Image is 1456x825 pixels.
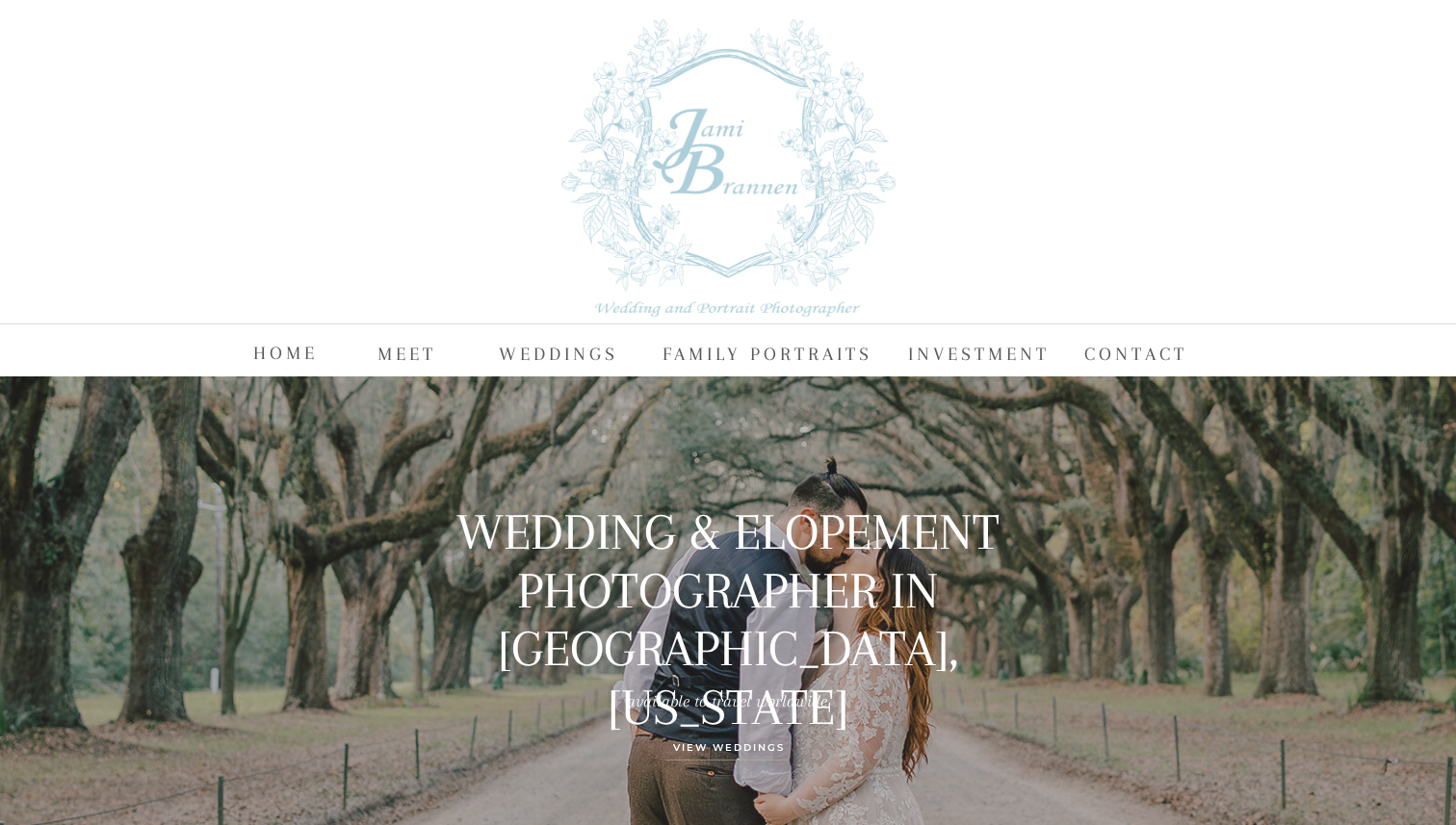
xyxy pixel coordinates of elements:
a: HOME [253,337,318,366]
a: Investment [908,338,1053,367]
a: WEDDINGS [499,338,619,367]
p: available to travel worldwide [470,686,984,702]
a: MEET [377,338,439,367]
a: View Weddings [627,739,831,771]
a: FAMILY PORTRAITS [663,338,879,367]
h1: Wedding & Elopement photographer in [GEOGRAPHIC_DATA], [US_STATE] [411,503,1045,669]
a: CONTACT [1084,338,1206,367]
